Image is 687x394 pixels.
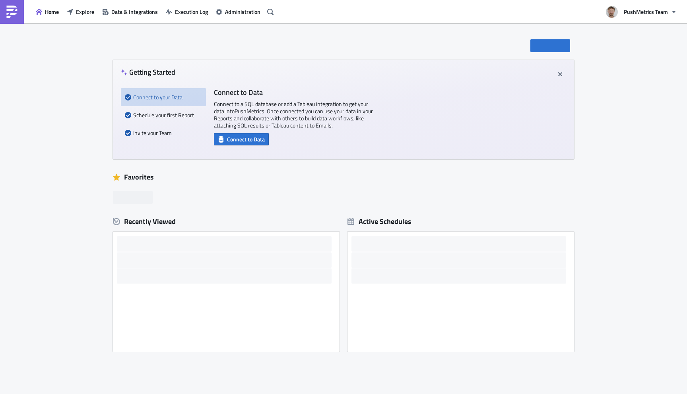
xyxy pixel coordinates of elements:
div: Connect to your Data [125,88,202,106]
button: Home [32,6,63,18]
a: Connect to Data [214,134,269,143]
span: Administration [225,8,260,16]
span: Connect to Data [227,135,265,143]
button: Administration [212,6,264,18]
span: Home [45,8,59,16]
button: Explore [63,6,98,18]
img: Avatar [605,5,619,19]
h4: Connect to Data [214,88,373,97]
p: Connect to a SQL database or add a Tableau integration to get your data into PushMetrics . Once c... [214,100,373,129]
button: Data & Integrations [98,6,162,18]
div: Favorites [113,171,574,183]
div: Recently Viewed [113,216,340,228]
span: Execution Log [175,8,208,16]
button: Connect to Data [214,133,269,145]
span: Data & Integrations [111,8,158,16]
div: Schedule your first Report [125,106,202,124]
div: Active Schedules [347,217,411,226]
h4: Getting Started [121,68,175,76]
img: PushMetrics [6,6,18,18]
span: Explore [76,8,94,16]
button: PushMetrics Team [601,3,681,21]
span: PushMetrics Team [624,8,668,16]
button: Execution Log [162,6,212,18]
div: Invite your Team [125,124,202,142]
